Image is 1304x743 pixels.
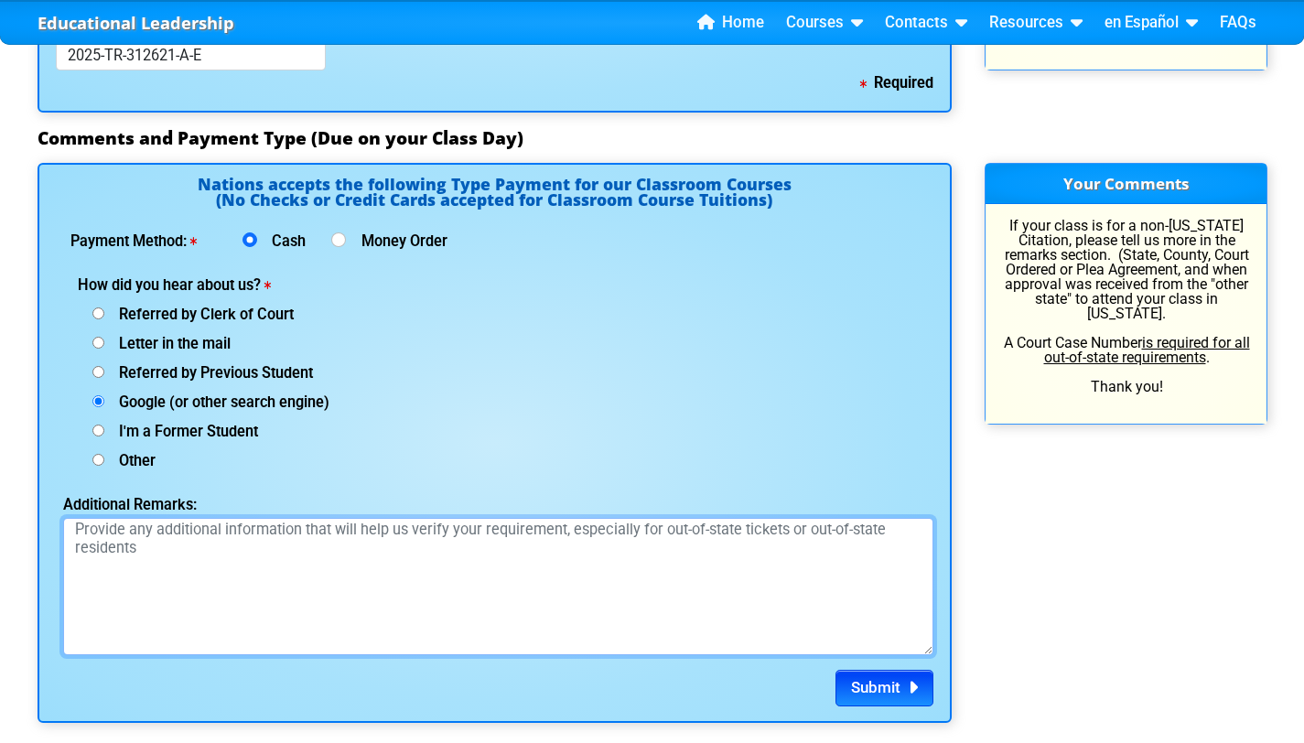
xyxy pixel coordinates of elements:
button: Submit [835,670,933,706]
span: Referred by Previous Student [104,364,313,382]
a: Resources [982,9,1090,37]
input: Google (or other search engine) [92,395,104,407]
p: If your class is for a non-[US_STATE] Citation, please tell us more in the remarks section. (Stat... [1002,219,1250,394]
span: I'm a Former Student [104,423,258,440]
a: Contacts [878,9,975,37]
span: Submit [851,678,900,696]
a: Courses [779,9,870,37]
u: is required for all out-of-state requirements [1044,334,1250,366]
label: How did you hear about us? [78,278,363,293]
input: I'm a Former Student [92,425,104,436]
span: Google (or other search engine) [104,393,329,411]
h4: Nations accepts the following Type Payment for our Classroom Courses (No Checks or Credit Cards a... [56,177,933,215]
input: Referred by Previous Student [92,366,104,378]
label: Money Order [354,234,447,249]
label: Cash [264,234,313,249]
span: Other [104,452,156,469]
h3: Comments and Payment Type (Due on your Class Day) [38,127,1267,149]
b: Required [860,74,933,92]
a: Educational Leadership [38,8,234,38]
label: Additional Remarks: [63,498,281,512]
input: Letter in the mail [92,337,104,349]
span: Referred by Clerk of Court [104,306,294,323]
input: Other [92,454,104,466]
a: FAQs [1212,9,1264,37]
h3: Your Comments [986,164,1266,204]
span: Letter in the mail [104,335,231,352]
input: Referred by Clerk of Court [92,307,104,319]
input: 2024-TR-001234 [56,40,327,70]
a: en Español [1097,9,1205,37]
label: Payment Method: [70,234,217,249]
a: Home [690,9,771,37]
